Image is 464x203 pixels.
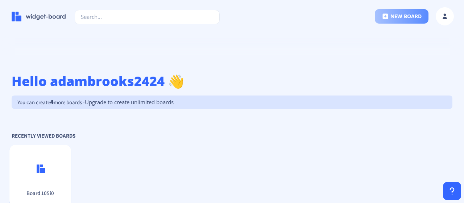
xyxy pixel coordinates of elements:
[12,190,68,196] p: Board 105i0
[375,9,428,24] button: new board
[12,132,452,139] p: Recently Viewed Boards
[50,98,54,106] span: 4
[12,96,452,109] p: You can create more boards -
[37,164,46,173] img: logo.svg
[12,12,66,21] img: logo-name.svg
[85,98,174,106] span: Upgrade to create unlimited boards
[12,73,452,90] h1: Hello adambrooks2424 👋
[75,10,220,24] input: Search...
